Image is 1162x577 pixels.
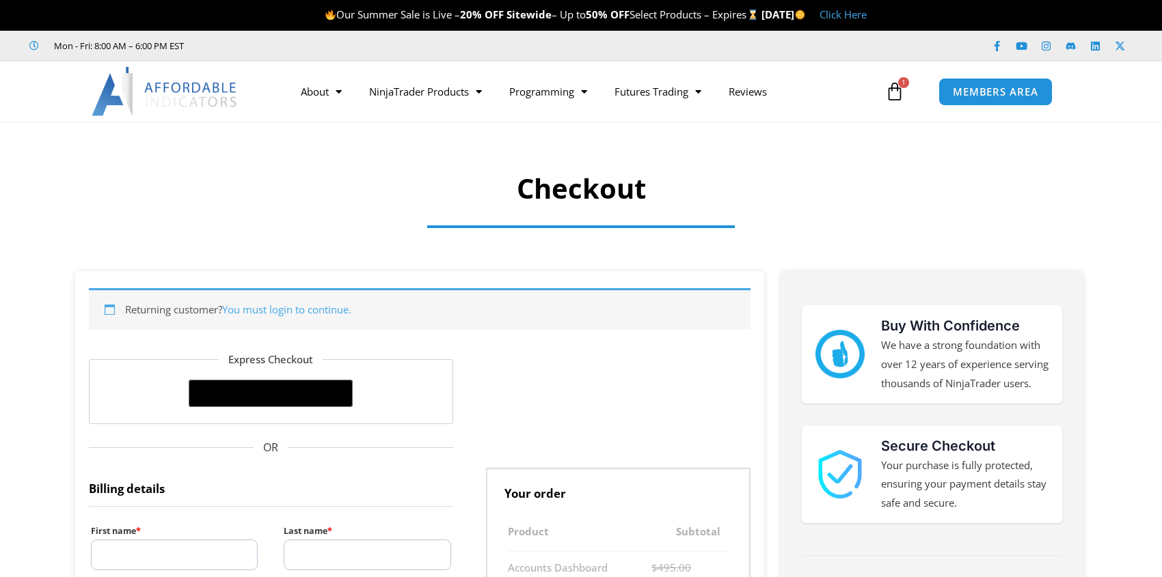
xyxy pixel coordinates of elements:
[761,8,806,21] strong: [DATE]
[881,456,1049,513] p: Your purchase is fully protected, ensuring your payment details stay safe and secure.
[325,10,336,20] img: 🔥
[881,315,1049,336] h3: Buy With Confidence
[715,76,781,107] a: Reviews
[586,8,630,21] strong: 50% OFF
[287,76,882,107] nav: Menu
[506,8,552,21] strong: Sitewide
[222,302,351,316] a: You must login to continue.
[938,78,1053,106] a: MEMBERS AREA
[92,67,239,116] img: LogoAI | Affordable Indicators – NinjaTrader
[865,72,925,111] a: 1
[898,77,909,88] span: 1
[284,522,450,539] label: Last name
[496,76,601,107] a: Programming
[355,76,496,107] a: NinjaTrader Products
[189,380,353,407] button: Buy with GPay
[815,450,864,498] img: 1000913 | Affordable Indicators – NinjaTrader
[129,169,1034,208] h1: Checkout
[795,10,805,20] img: 🌞
[89,438,453,458] span: OR
[881,336,1049,393] p: We have a strong foundation with over 12 years of experience serving thousands of NinjaTrader users.
[486,468,751,513] h3: Your order
[91,522,258,539] label: First name
[815,330,864,378] img: mark thumbs good 43913 | Affordable Indicators – NinjaTrader
[89,468,453,507] h3: Billing details
[601,76,715,107] a: Futures Trading
[460,8,504,21] strong: 20% OFF
[203,39,408,53] iframe: Customer reviews powered by Trustpilot
[953,87,1038,97] span: MEMBERS AREA
[820,8,867,21] a: Click Here
[325,8,761,21] span: Our Summer Sale is Live – – Up to Select Products – Expires
[748,10,758,20] img: ⌛
[881,436,1049,456] h3: Secure Checkout
[287,76,355,107] a: About
[219,350,323,369] legend: Express Checkout
[51,38,184,54] span: Mon - Fri: 8:00 AM – 6:00 PM EST
[89,288,751,330] div: Returning customer?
